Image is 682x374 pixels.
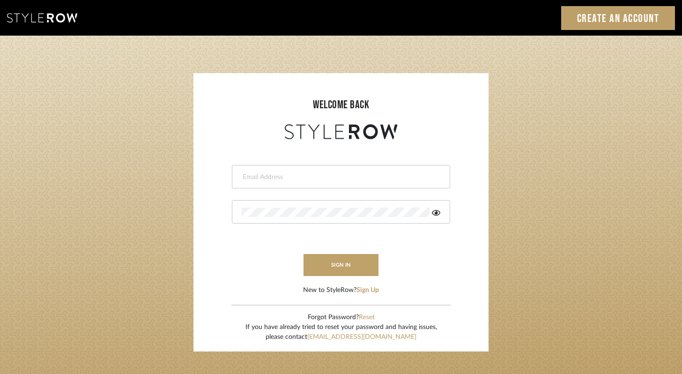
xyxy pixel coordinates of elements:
div: If you have already tried to reset your password and having issues, please contact [245,322,437,342]
div: New to StyleRow? [303,285,379,295]
div: welcome back [203,97,479,113]
button: Reset [359,313,375,322]
button: Sign Up [356,285,379,295]
a: [EMAIL_ADDRESS][DOMAIN_NAME] [307,334,416,340]
a: Create an Account [561,6,675,30]
button: sign in [304,254,378,276]
div: Forgot Password? [245,313,437,322]
input: Email Address [242,172,438,182]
